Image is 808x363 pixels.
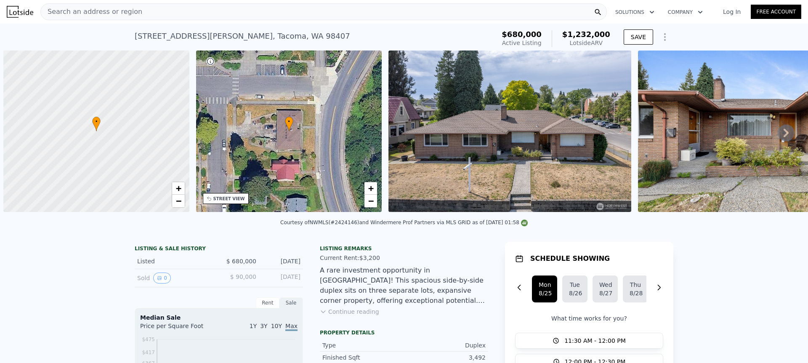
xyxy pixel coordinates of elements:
span: 10Y [271,323,282,329]
button: SAVE [624,29,653,45]
div: Finished Sqft [322,353,404,362]
div: LISTING & SALE HISTORY [135,245,303,254]
span: $680,000 [502,30,542,39]
span: 1Y [250,323,257,329]
div: Tue [569,281,581,289]
div: 8/28 [630,289,641,297]
span: $1,232,000 [562,30,610,39]
img: Lotside [7,6,33,18]
div: 8/26 [569,289,581,297]
div: [DATE] [263,257,300,265]
button: View historical data [153,273,171,284]
button: 11:30 AM - 12:00 PM [515,333,663,349]
span: Active Listing [502,40,542,46]
div: 8/25 [539,289,550,297]
div: Sold [137,273,212,284]
div: Median Sale [140,313,298,322]
div: Thu [630,281,641,289]
div: A rare investment opportunity in [GEOGRAPHIC_DATA]! This spacious side-by-side duplex sits on thr... [320,265,488,306]
button: Thu8/28 [623,276,648,302]
tspan: $475 [142,337,155,342]
div: Wed [599,281,611,289]
span: $ 680,000 [226,258,256,265]
p: What time works for you? [515,314,663,323]
span: 3Y [260,323,267,329]
span: Search an address or region [41,7,142,17]
span: Max [285,323,298,331]
button: Company [661,5,710,20]
div: 8/27 [599,289,611,297]
span: • [285,118,293,125]
div: Mon [539,281,550,289]
div: Type [322,341,404,350]
div: Property details [320,329,488,336]
a: Zoom in [172,182,185,195]
h1: SCHEDULE SHOWING [530,254,610,264]
a: Zoom out [364,195,377,207]
button: Tue8/26 [562,276,587,302]
a: Free Account [751,5,801,19]
div: [DATE] [263,273,300,284]
div: Sale [279,297,303,308]
span: $ 90,000 [230,273,256,280]
div: Rent [256,297,279,308]
div: [STREET_ADDRESS][PERSON_NAME] , Tacoma , WA 98407 [135,30,350,42]
img: Sale: 167544844 Parcel: 100966384 [388,50,631,212]
button: Wed8/27 [593,276,618,302]
div: Duplex [404,341,486,350]
button: Solutions [609,5,661,20]
span: + [175,183,181,193]
span: − [368,196,374,206]
a: Log In [713,8,751,16]
button: Show Options [656,29,673,45]
div: 3,492 [404,353,486,362]
div: STREET VIEW [213,196,245,202]
img: NWMLS Logo [521,220,528,226]
div: Price per Square Foot [140,322,219,335]
span: $3,200 [359,254,380,261]
div: Courtesy of NWMLS (#2424146) and Windermere Prof Partners via MLS GRID as of [DATE] 01:58 [280,220,528,225]
tspan: $417 [142,350,155,355]
span: • [92,118,101,125]
div: Listing remarks [320,245,488,252]
div: • [92,117,101,131]
div: • [285,117,293,131]
span: − [175,196,181,206]
div: Lotside ARV [562,39,610,47]
div: Listed [137,257,212,265]
span: 11:30 AM - 12:00 PM [564,337,626,345]
button: Mon8/25 [532,276,557,302]
a: Zoom in [364,182,377,195]
span: Current Rent: [320,254,359,261]
span: + [368,183,374,193]
a: Zoom out [172,195,185,207]
button: Continue reading [320,307,379,316]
